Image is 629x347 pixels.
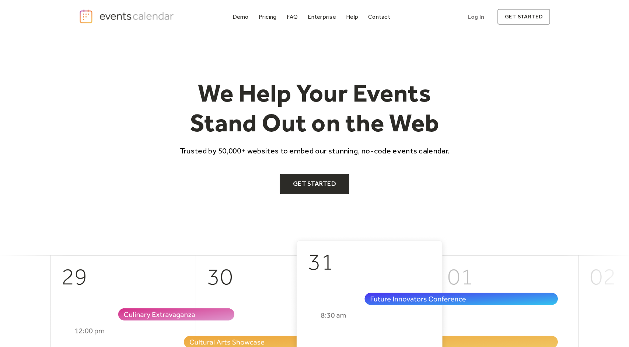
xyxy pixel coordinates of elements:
h1: We Help Your Events Stand Out on the Web [173,78,456,138]
div: Pricing [259,15,277,19]
a: Pricing [256,12,280,22]
div: FAQ [287,15,298,19]
p: Trusted by 50,000+ websites to embed our stunning, no-code events calendar. [173,145,456,156]
a: Enterprise [305,12,339,22]
a: FAQ [284,12,301,22]
a: Demo [230,12,252,22]
a: Contact [365,12,393,22]
a: get started [497,9,550,25]
div: Demo [233,15,249,19]
a: Help [343,12,361,22]
div: Enterprise [308,15,336,19]
a: Get Started [280,174,349,194]
a: home [79,9,176,24]
div: Help [346,15,358,19]
div: Contact [368,15,390,19]
a: Log In [460,9,492,25]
